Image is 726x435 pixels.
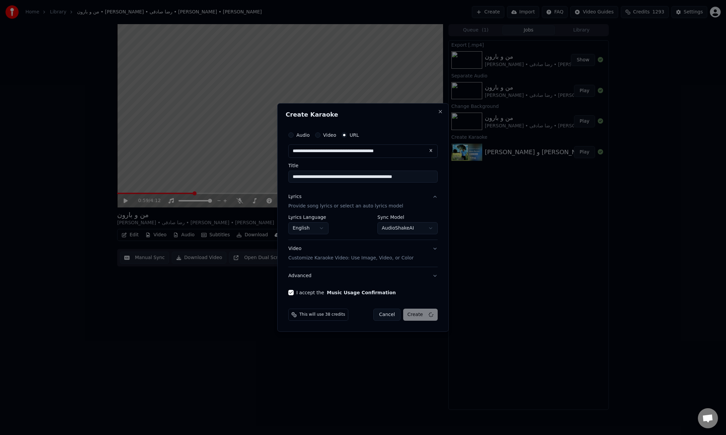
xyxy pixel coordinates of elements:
button: I accept the [327,290,396,295]
label: URL [350,133,359,137]
p: Provide song lyrics or select an auto lyrics model [288,203,403,209]
label: Lyrics Language [288,215,329,220]
label: I accept the [296,290,396,295]
label: Title [288,163,438,168]
button: Cancel [373,309,401,321]
button: VideoCustomize Karaoke Video: Use Image, Video, or Color [288,240,438,267]
div: Lyrics [288,193,301,200]
div: Video [288,245,414,261]
label: Audio [296,133,310,137]
div: LyricsProvide song lyrics or select an auto lyrics model [288,215,438,240]
p: Customize Karaoke Video: Use Image, Video, or Color [288,255,414,261]
span: This will use 38 credits [299,312,345,317]
button: Advanced [288,267,438,285]
h2: Create Karaoke [286,112,440,118]
label: Sync Model [377,215,438,220]
label: Video [323,133,336,137]
button: LyricsProvide song lyrics or select an auto lyrics model [288,188,438,215]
